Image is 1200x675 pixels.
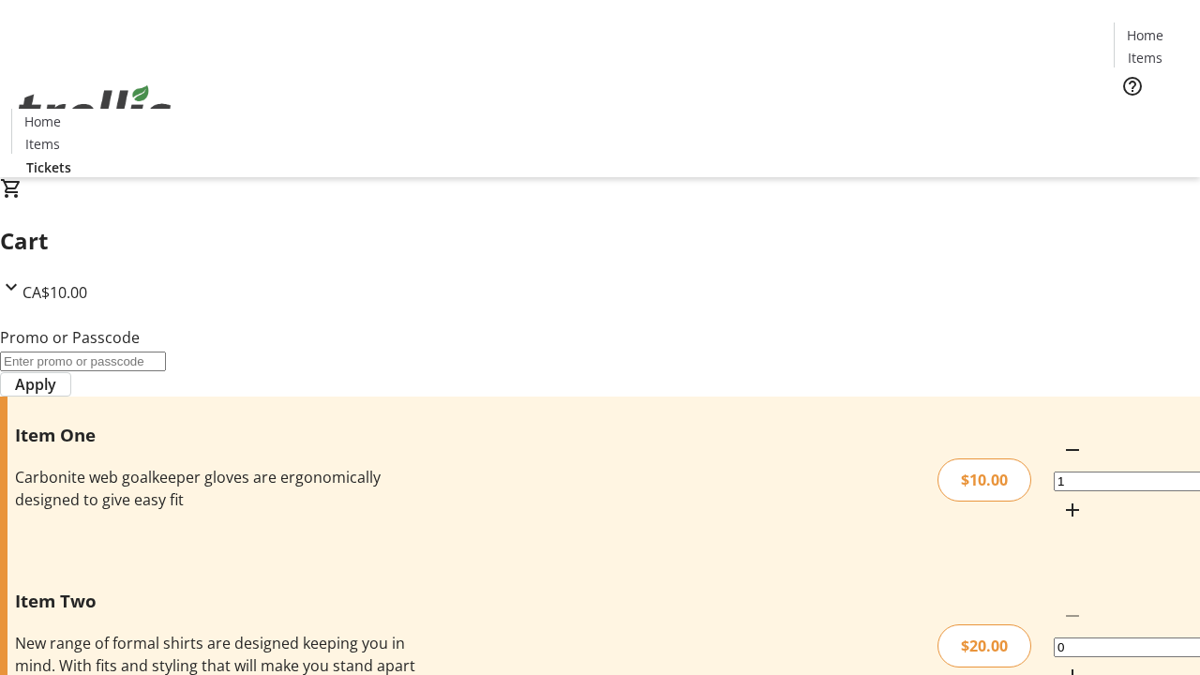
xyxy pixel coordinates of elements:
[24,112,61,131] span: Home
[1054,431,1091,469] button: Decrement by one
[1115,25,1175,45] a: Home
[1114,109,1189,128] a: Tickets
[22,282,87,303] span: CA$10.00
[1114,67,1151,105] button: Help
[15,422,425,448] h3: Item One
[15,588,425,614] h3: Item Two
[1129,109,1174,128] span: Tickets
[1115,48,1175,67] a: Items
[15,373,56,396] span: Apply
[1127,25,1163,45] span: Home
[15,466,425,511] div: Carbonite web goalkeeper gloves are ergonomically designed to give easy fit
[12,112,72,131] a: Home
[1054,491,1091,529] button: Increment by one
[26,157,71,177] span: Tickets
[25,134,60,154] span: Items
[12,134,72,154] a: Items
[11,157,86,177] a: Tickets
[1128,48,1162,67] span: Items
[937,458,1031,502] div: $10.00
[11,65,178,158] img: Orient E2E Organization zk00dQfJK4's Logo
[937,624,1031,667] div: $20.00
